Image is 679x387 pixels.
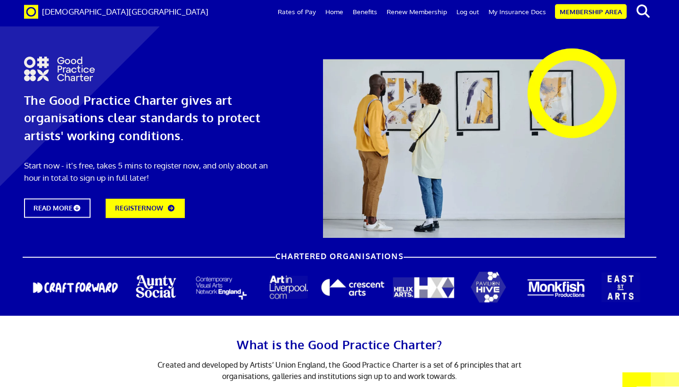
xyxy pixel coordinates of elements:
span: [DEMOGRAPHIC_DATA][GEOGRAPHIC_DATA] [42,7,208,16]
a: Brand [DEMOGRAPHIC_DATA][GEOGRAPHIC_DATA] [17,0,215,24]
a: Renew Membership [382,0,452,23]
p: Created and developed by Artists’ Union England, the Good Practice Charter is a set of 6 principl... [144,359,535,381]
span: NOW [146,204,163,212]
a: Home [321,0,348,23]
h2: What is the Good Practice Charter? [105,335,574,354]
a: My Insurance Docs [484,0,551,23]
a: READ MORE [24,198,91,218]
a: Log out [452,0,484,23]
a: Rates of Pay [273,0,321,23]
p: Start now - it's free, takes 5 mins to register now, and only about an hour in total to sign up i... [24,160,279,184]
a: Benefits [348,0,382,23]
button: search [629,1,657,21]
a: REGISTERNOW [106,199,185,218]
h1: The Good Practice Charter gives art organisations clear standards to protect artists' working con... [24,92,279,144]
picture: > [595,48,598,56]
span: CHARTERED ORGANISATIONS [275,252,404,261]
a: Membership Area [555,4,627,19]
